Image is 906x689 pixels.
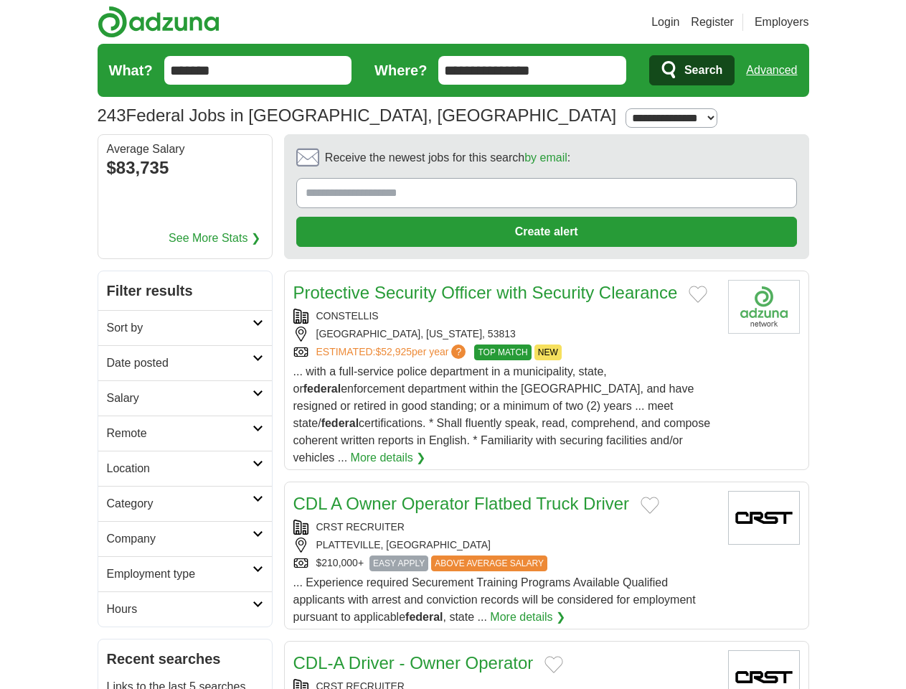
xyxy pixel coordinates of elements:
a: Protective Security Officer with Security Clearance [293,283,678,302]
strong: federal [303,383,341,395]
a: ESTIMATED:$52,925per year? [316,344,469,360]
a: Employment type [98,556,272,591]
a: Location [98,451,272,486]
img: Adzuna logo [98,6,220,38]
button: Add to favorite jobs [641,497,659,514]
a: CDL-A Driver - Owner Operator [293,653,534,672]
label: Where? [374,60,427,81]
span: TOP MATCH [474,344,531,360]
div: $210,000+ [293,556,717,571]
a: CDL A Owner Operator Flatbed Truck Driver [293,494,630,513]
a: Date posted [98,345,272,380]
h2: Company [107,530,253,548]
div: [GEOGRAPHIC_DATA], [US_STATE], 53813 [293,327,717,342]
a: Salary [98,380,272,416]
h2: Date posted [107,355,253,372]
a: Advanced [746,56,797,85]
a: Employers [755,14,809,31]
h1: Federal Jobs in [GEOGRAPHIC_DATA], [GEOGRAPHIC_DATA] [98,106,617,125]
a: by email [524,151,567,164]
a: See More Stats ❯ [169,230,260,247]
a: Login [651,14,679,31]
span: 243 [98,103,126,128]
h2: Location [107,460,253,477]
label: What? [109,60,153,81]
span: ... Experience required Securement Training Programs Available Qualified applicants with arrest a... [293,576,696,623]
a: Sort by [98,310,272,345]
h2: Category [107,495,253,512]
img: Company logo [728,491,800,545]
h2: Remote [107,425,253,442]
h2: Hours [107,601,253,618]
a: Category [98,486,272,521]
h2: Recent searches [107,648,263,670]
a: More details ❯ [490,609,565,626]
span: ? [451,344,466,359]
img: Company logo [728,280,800,334]
span: Receive the newest jobs for this search : [325,149,570,167]
div: PLATTEVILLE, [GEOGRAPHIC_DATA] [293,538,717,553]
span: ... with a full-service police department in a municipality, state, or enforcement department wit... [293,365,711,464]
a: Remote [98,416,272,451]
span: NEW [534,344,562,360]
h2: Sort by [107,319,253,337]
div: Average Salary [107,144,263,155]
a: Register [691,14,734,31]
div: $83,735 [107,155,263,181]
button: Add to favorite jobs [689,286,707,303]
div: CRST RECRUITER [293,520,717,535]
button: Add to favorite jobs [544,656,563,673]
div: CONSTELLIS [293,309,717,324]
button: Create alert [296,217,797,247]
h2: Employment type [107,566,253,583]
span: Search [684,56,722,85]
h2: Salary [107,390,253,407]
a: Hours [98,591,272,627]
button: Search [649,55,735,85]
span: ABOVE AVERAGE SALARY [431,556,547,571]
h2: Filter results [98,271,272,310]
strong: federal [405,611,443,623]
span: $52,925 [375,346,412,357]
a: Company [98,521,272,556]
a: More details ❯ [351,449,426,467]
strong: federal [321,417,359,429]
span: EASY APPLY [369,556,428,571]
